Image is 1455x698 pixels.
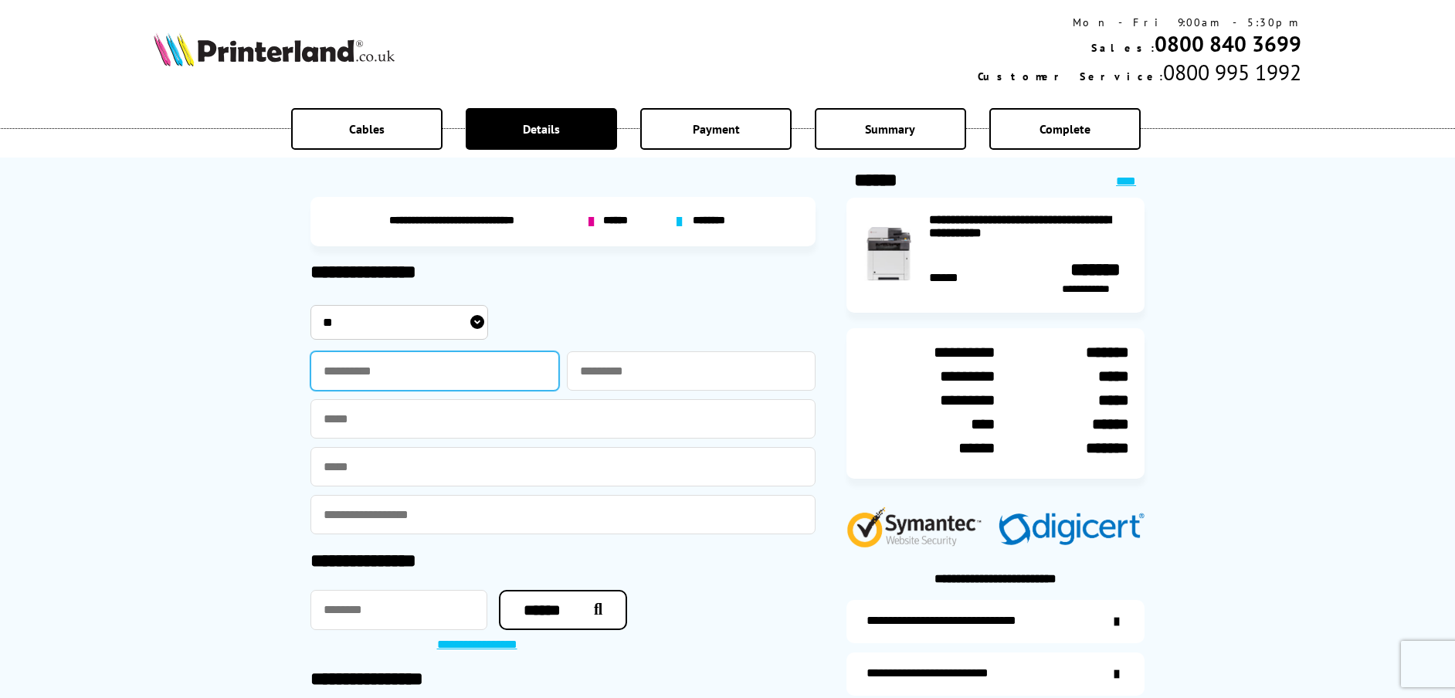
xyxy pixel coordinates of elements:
span: 0800 995 1992 [1163,58,1301,86]
span: Details [523,121,560,137]
img: Printerland Logo [154,32,395,66]
a: items-arrive [846,652,1145,696]
span: Summary [865,121,915,137]
span: Complete [1040,121,1090,137]
a: additional-ink [846,600,1145,643]
div: Mon - Fri 9:00am - 5:30pm [978,15,1301,29]
a: 0800 840 3699 [1155,29,1301,58]
span: Cables [349,121,385,137]
span: Sales: [1091,41,1155,55]
span: Customer Service: [978,69,1163,83]
span: Payment [693,121,740,137]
